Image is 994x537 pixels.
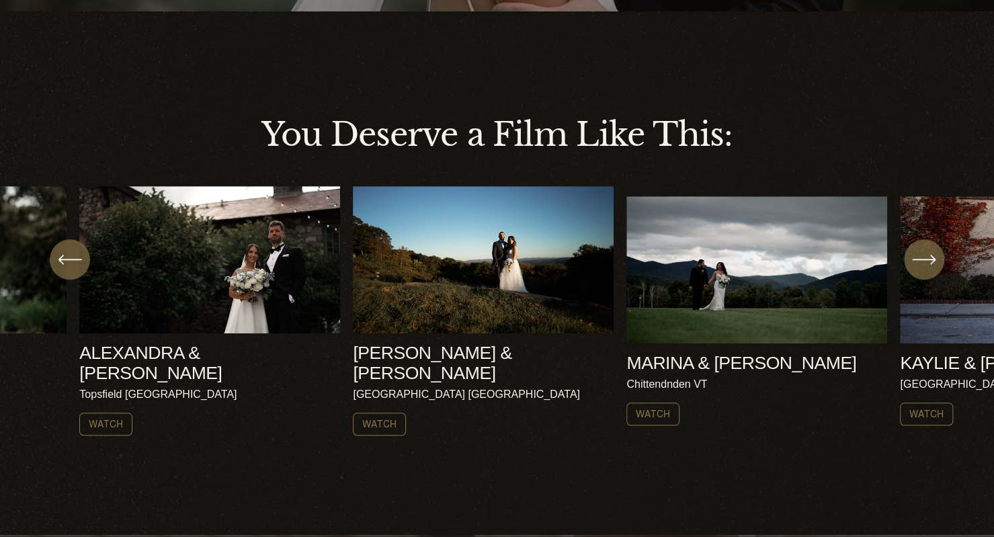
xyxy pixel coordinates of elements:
button: Previous [50,239,90,280]
a: Watch [900,403,953,425]
a: Watch [79,413,132,436]
a: Watch [626,403,679,425]
a: Watch [353,413,406,436]
button: Next [904,239,944,280]
p: You Deserve a Film Like This: [79,111,914,159]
